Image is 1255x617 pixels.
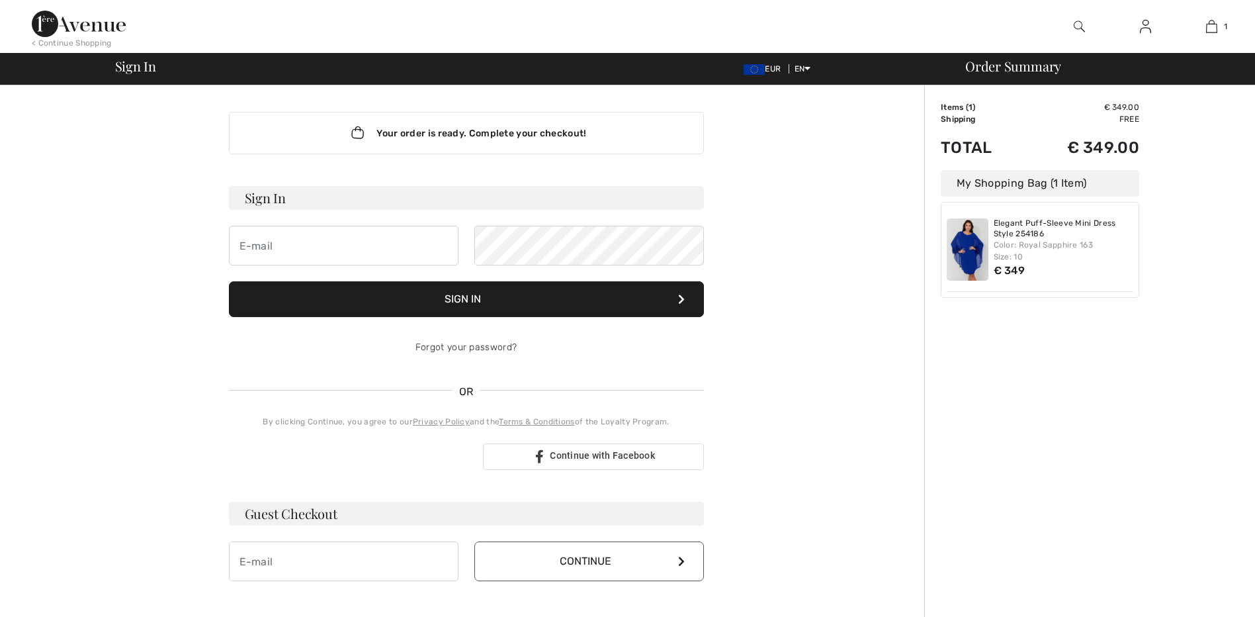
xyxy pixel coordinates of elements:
span: Sign In [115,60,156,73]
span: OR [453,384,480,400]
div: Color: Royal Sapphire 163 Size: 10 [994,239,1134,263]
div: Order Summary [949,60,1247,73]
span: EN [795,64,811,73]
button: Continue [474,542,704,581]
span: 1 [969,103,973,112]
div: By clicking Continue, you agree to our and the of the Loyalty Program. [229,416,704,428]
span: Continue with Facebook [550,450,655,461]
button: Sign In [229,281,704,317]
h3: Guest Checkout [229,502,704,526]
a: Terms & Conditions [499,417,574,426]
div: My Shopping Bag (1 Item) [941,170,1139,197]
iframe: כפתור לכניסה באמצעות חשבון Google [222,442,479,471]
input: E-mail [229,226,458,265]
a: Forgot your password? [415,342,517,353]
img: 1ère Avenue [32,11,126,37]
span: € 349 [994,264,1025,277]
a: Continue with Facebook [483,444,704,470]
td: Items ( ) [941,101,1023,113]
span: EUR [744,64,786,73]
h3: Sign In [229,186,704,210]
a: Privacy Policy [413,417,470,426]
div: < Continue Shopping [32,37,112,49]
img: Elegant Puff-Sleeve Mini Dress Style 254186 [947,218,988,281]
td: Total [941,125,1023,170]
img: Euro [744,64,765,75]
div: Your order is ready. Complete your checkout! [229,112,704,154]
td: Shipping [941,113,1023,125]
input: E-mail [229,542,458,581]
